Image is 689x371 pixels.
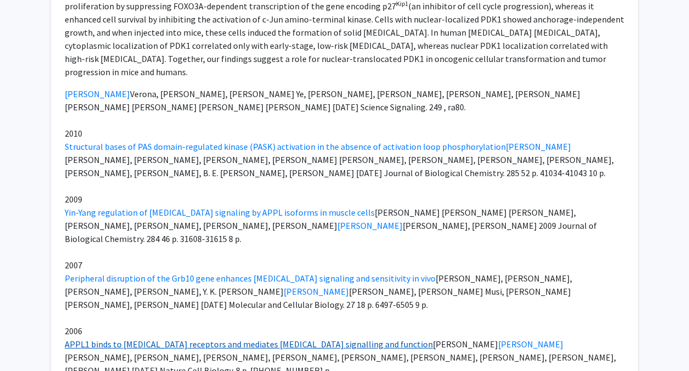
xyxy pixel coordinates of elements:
a: Structural bases of PAS domain-regulated kinase (PASK) activation in the absence of activation lo... [65,141,506,152]
a: [PERSON_NAME] [506,141,571,152]
a: APPL1 binds to [MEDICAL_DATA] receptors and mediates [MEDICAL_DATA] signalling and function [65,339,433,350]
iframe: Chat [8,322,47,363]
a: Peripheral disruption of the Grb10 gene enhances [MEDICAL_DATA] signaling and sensitivity in vivo [65,273,436,284]
a: [PERSON_NAME] [65,88,130,99]
a: [PERSON_NAME] [498,339,563,350]
a: [PERSON_NAME] [284,286,349,297]
a: Yin-Yang regulation of [MEDICAL_DATA] signaling by APPL isoforms in muscle cells [65,207,375,218]
a: [PERSON_NAME] [337,220,403,231]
